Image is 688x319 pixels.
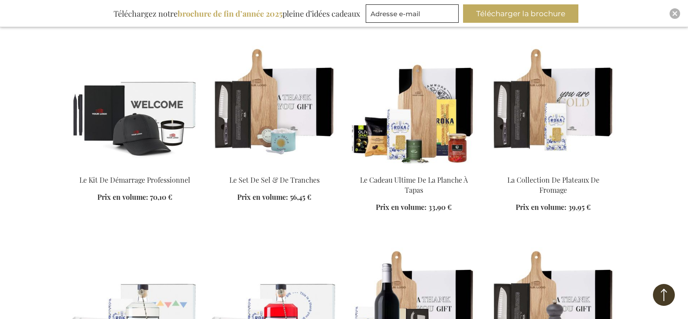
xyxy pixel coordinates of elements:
form: marketing offers and promotions [366,4,461,25]
span: Prix en volume: [516,202,567,212]
a: The Professional Starter Kit [72,164,198,173]
b: brochure de fin d’année 2025 [178,8,282,19]
a: The Salt & Slice Set Exclusive Business Gift [212,164,337,173]
a: Le Set De Sel & De Tranches [229,175,320,184]
div: Close [670,8,680,19]
a: Le Kit De Démarrage Professionnel [79,175,190,184]
span: 56,45 € [290,192,311,202]
img: The Ultimate Tapas Board Gift [351,45,477,168]
img: The Cheese Board Collection [491,45,616,168]
input: Adresse e-mail [366,4,459,23]
a: Prix en volume: 39,95 € [516,202,591,213]
a: Prix en volume: 70,10 € [97,192,172,202]
span: Prix en volume: [237,192,288,202]
a: The Ultimate Tapas Board Gift [351,164,477,173]
span: 70,10 € [150,192,172,202]
img: Close [672,11,677,16]
span: Prix en volume: [376,202,427,212]
button: Télécharger la brochure [463,4,578,23]
a: Prix en volume: 56,45 € [237,192,311,202]
img: The Professional Starter Kit [72,45,198,168]
span: Prix en volume: [97,192,148,202]
a: The Cheese Board Collection [491,164,616,173]
span: 39,95 € [568,202,591,212]
span: 33,90 € [428,202,452,212]
img: The Salt & Slice Set Exclusive Business Gift [212,45,337,168]
div: Téléchargez notre pleine d’idées cadeaux [110,4,364,23]
a: La Collection De Plateaux De Fromage [507,175,599,195]
a: Prix en volume: 33,90 € [376,202,452,213]
a: Le Cadeau Ultime De La Planche À Tapas [360,175,468,195]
